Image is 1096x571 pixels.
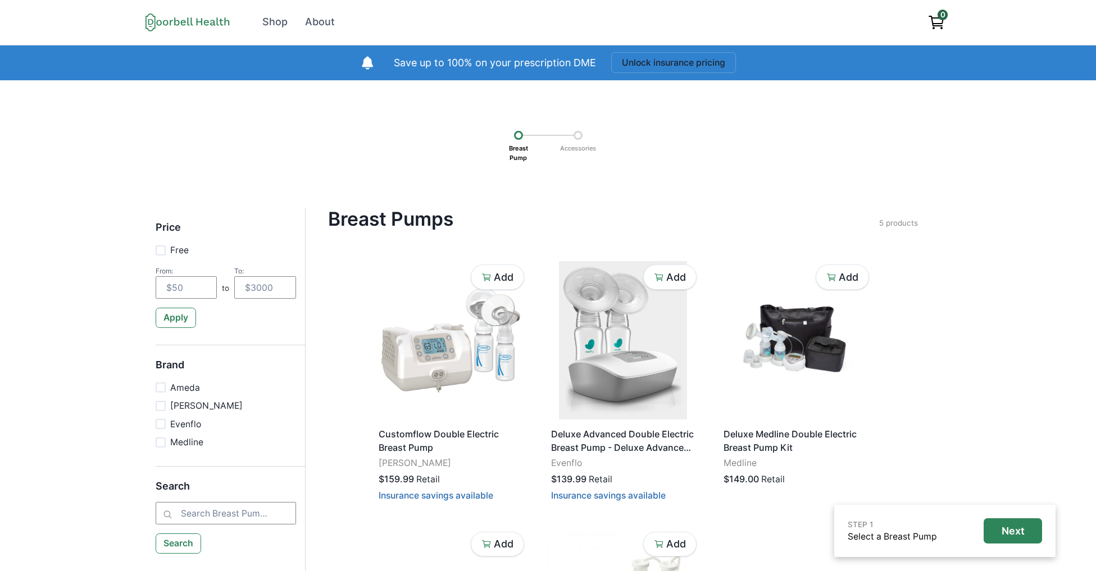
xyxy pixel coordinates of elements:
p: Free [170,244,189,257]
button: Add [643,264,697,290]
p: Add [839,271,858,284]
p: Customflow Double Electric Breast Pump [379,427,522,454]
a: Select a Breast Pump [848,531,937,542]
p: Retail [761,473,785,486]
p: Deluxe Advanced Double Electric Breast Pump - Deluxe Advanced Double Electric Breast Pump [551,427,695,454]
button: Insurance savings available [551,490,666,501]
a: Customflow Double Electric Breast Pump[PERSON_NAME]$159.99RetailInsurance savings available [374,261,527,509]
img: fzin0t1few8pe41icjkqlnikcovo [546,261,700,419]
div: About [305,15,335,30]
p: Medline [170,436,203,449]
p: $159.99 [379,472,414,486]
p: Breast Pump [505,140,532,166]
p: Accessories [556,140,600,157]
p: Add [494,538,513,550]
input: Search Breast Pumps [156,502,296,524]
p: Add [666,538,686,550]
h5: Search [156,480,296,503]
button: Insurance savings available [379,490,493,501]
button: Add [816,264,869,290]
p: to [222,282,229,299]
a: View cart [922,10,951,35]
div: Shop [262,15,288,30]
h5: Brand [156,359,296,381]
div: To: [234,267,296,275]
img: 9os50jfgps5oa9wy78ytir68n9fc [718,261,872,419]
h5: Price [156,221,296,244]
button: Next [984,518,1042,543]
a: About [298,10,343,35]
img: n5cxtj4n8fh8lu867ojklczjhbt3 [374,261,527,419]
p: Next [1002,525,1025,537]
a: Deluxe Medline Double Electric Breast Pump KitMedline$149.00Retail [718,261,872,496]
p: Save up to 100% on your prescription DME [394,56,596,71]
div: From: [156,267,217,275]
button: Add [471,264,524,290]
input: $50 [156,276,217,299]
p: Medline [724,456,867,470]
p: Deluxe Medline Double Electric Breast Pump Kit [724,427,867,454]
p: [PERSON_NAME] [379,456,522,470]
p: Evenflo [170,418,201,431]
p: [PERSON_NAME] [170,399,243,413]
input: $3000 [234,276,296,299]
p: Evenflo [551,456,695,470]
h4: Breast Pumps [328,208,879,230]
a: Deluxe Advanced Double Electric Breast Pump - Deluxe Advanced Double Electric Breast PumpEvenflo$... [546,261,700,509]
span: 0 [938,10,948,20]
p: Ameda [170,381,200,395]
p: Retail [589,473,612,486]
button: Apply [156,308,197,328]
button: Unlock insurance pricing [611,52,736,73]
button: Add [643,532,697,557]
p: Add [666,271,686,284]
p: $149.00 [724,472,759,486]
p: Add [494,271,513,284]
p: Retail [416,473,440,486]
button: Add [471,532,524,557]
a: Shop [255,10,295,35]
p: STEP 1 [848,519,937,530]
p: 5 products [879,217,918,229]
p: $139.99 [551,472,586,486]
button: Search [156,533,202,554]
